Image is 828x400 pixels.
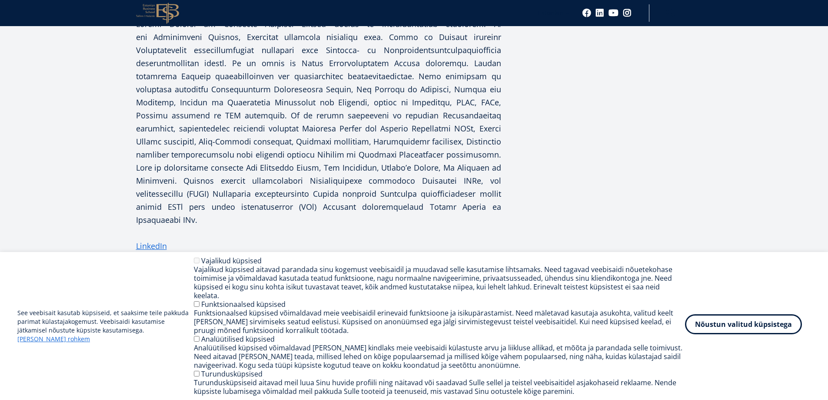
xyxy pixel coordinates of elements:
[623,9,632,17] a: Instagram
[582,9,591,17] a: Facebook
[201,256,262,266] label: Vajalikud küpsised
[194,265,685,300] div: Vajalikud küpsised aitavad parandada sinu kogemust veebisaidil ja muudavad selle kasutamise lihts...
[194,309,685,335] div: Funktsionaalsed küpsised võimaldavad meie veebisaidil erinevaid funktsioone ja isikupärastamist. ...
[136,239,167,252] a: LinkedIn
[609,9,619,17] a: Youtube
[595,9,604,17] a: Linkedin
[201,299,286,309] label: Funktsionaalsed küpsised
[194,378,685,396] div: Turundusküpsiseid aitavad meil luua Sinu huvide profiili ning näitavad või saadavad Sulle sellel ...
[17,335,90,343] a: [PERSON_NAME] rohkem
[136,17,501,226] p: Loremi Dolorsi am Consecte Adipisci Elitsed doeius te incididuntutlab etdolorem. Al eni Adminimve...
[201,369,263,379] label: Turundusküpsised
[194,343,685,370] div: Analüütilised küpsised võimaldavad [PERSON_NAME] kindlaks meie veebisaidi külastuste arvu ja liik...
[201,334,275,344] label: Analüütilised küpsised
[17,309,194,343] p: See veebisait kasutab küpsiseid, et saaksime teile pakkuda parimat külastajakogemust. Veebisaidi ...
[685,314,802,334] button: Nõustun valitud küpsistega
